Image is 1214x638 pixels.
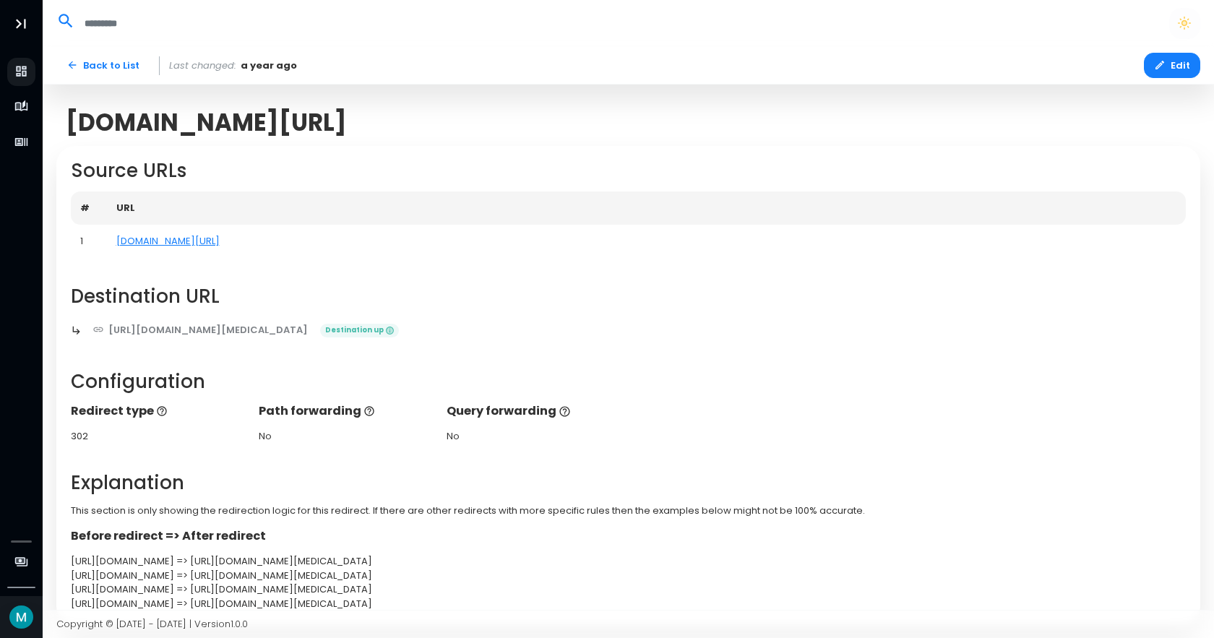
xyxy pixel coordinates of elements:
[259,402,433,420] p: Path forwarding
[71,371,1187,393] h2: Configuration
[320,324,399,338] span: Destination up
[71,472,1187,494] h2: Explanation
[259,429,433,444] div: No
[71,597,1187,611] div: [URL][DOMAIN_NAME] => [URL][DOMAIN_NAME][MEDICAL_DATA]
[71,554,1187,569] div: [URL][DOMAIN_NAME] => [URL][DOMAIN_NAME][MEDICAL_DATA]
[71,191,107,225] th: #
[116,234,220,248] a: [DOMAIN_NAME][URL]
[447,429,621,444] div: No
[71,402,245,420] p: Redirect type
[71,429,245,444] div: 302
[71,527,1187,545] p: Before redirect => After redirect
[71,160,1187,182] h2: Source URLs
[56,617,248,631] span: Copyright © [DATE] - [DATE] | Version 1.0.0
[82,317,319,342] a: [URL][DOMAIN_NAME][MEDICAL_DATA]
[71,285,1187,308] h2: Destination URL
[56,53,150,78] a: Back to List
[66,108,347,137] span: [DOMAIN_NAME][URL]
[169,59,236,73] span: Last changed:
[9,605,33,629] img: Avatar
[71,569,1187,583] div: [URL][DOMAIN_NAME] => [URL][DOMAIN_NAME][MEDICAL_DATA]
[71,504,1187,518] p: This section is only showing the redirection logic for this redirect. If there are other redirect...
[71,582,1187,597] div: [URL][DOMAIN_NAME] => [URL][DOMAIN_NAME][MEDICAL_DATA]
[7,10,35,38] button: Toggle Aside
[1144,53,1200,78] button: Edit
[80,234,98,249] div: 1
[447,402,621,420] p: Query forwarding
[241,59,297,73] span: a year ago
[107,191,1187,225] th: URL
